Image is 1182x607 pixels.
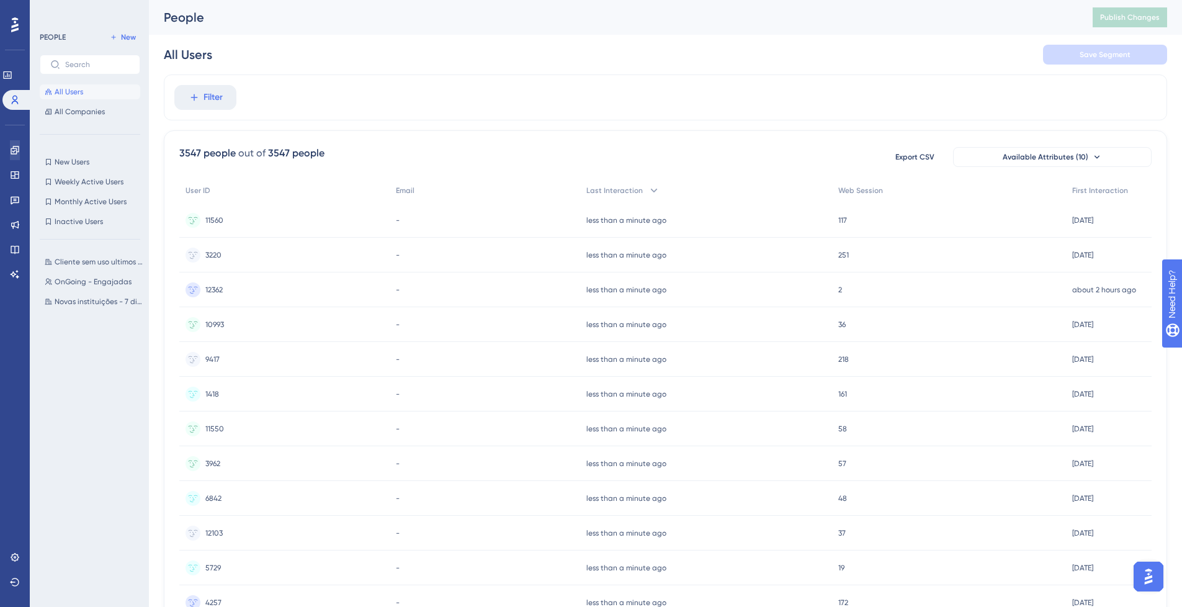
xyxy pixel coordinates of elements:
span: - [396,459,400,469]
div: 3547 people [268,146,325,161]
span: - [396,563,400,573]
time: [DATE] [1072,355,1093,364]
span: User ID [186,186,210,196]
span: 11550 [205,424,224,434]
span: 2 [838,285,842,295]
button: Available Attributes (10) [953,147,1152,167]
span: Inactive Users [55,217,103,227]
span: 12103 [205,528,223,538]
button: OnGoing - Engajadas [40,274,148,289]
span: Weekly Active Users [55,177,123,187]
time: about 2 hours ago [1072,286,1136,294]
time: less than a minute ago [586,320,666,329]
span: 48 [838,493,847,503]
span: 251 [838,250,849,260]
time: less than a minute ago [586,425,666,433]
span: - [396,528,400,538]
span: 57 [838,459,846,469]
time: [DATE] [1072,564,1093,572]
div: All Users [164,46,212,63]
button: All Companies [40,104,140,119]
iframe: UserGuiding AI Assistant Launcher [1130,558,1167,595]
span: 3962 [205,459,220,469]
span: 12362 [205,285,223,295]
time: [DATE] [1072,251,1093,259]
span: Save Segment [1080,50,1131,60]
time: [DATE] [1072,529,1093,537]
button: Filter [174,85,236,110]
time: less than a minute ago [586,216,666,225]
time: less than a minute ago [586,564,666,572]
span: - [396,389,400,399]
span: 1418 [205,389,219,399]
button: All Users [40,84,140,99]
button: Inactive Users [40,214,140,229]
div: 3547 people [179,146,236,161]
button: Publish Changes [1093,7,1167,27]
span: 19 [838,563,844,573]
time: [DATE] [1072,216,1093,225]
time: less than a minute ago [586,390,666,398]
time: less than a minute ago [586,494,666,503]
span: New [121,32,136,42]
div: PEOPLE [40,32,66,42]
span: - [396,215,400,225]
input: Search [65,60,130,69]
span: Export CSV [895,152,934,162]
span: Cliente sem uso ultimos 7 dias [55,257,143,267]
time: less than a minute ago [586,251,666,259]
span: 11560 [205,215,223,225]
time: less than a minute ago [586,355,666,364]
span: Available Attributes (10) [1003,152,1088,162]
span: Filter [204,90,223,105]
span: Last Interaction [586,186,643,196]
span: Publish Changes [1100,12,1160,22]
span: 5729 [205,563,221,573]
span: 36 [838,320,846,330]
button: Cliente sem uso ultimos 7 dias [40,254,148,269]
span: - [396,320,400,330]
span: All Users [55,87,83,97]
button: Monthly Active Users [40,194,140,209]
span: - [396,285,400,295]
time: [DATE] [1072,598,1093,607]
span: 10993 [205,320,224,330]
span: Email [396,186,414,196]
button: Novas instituições - 7 dias [40,294,148,309]
span: First Interaction [1072,186,1128,196]
time: less than a minute ago [586,529,666,537]
time: [DATE] [1072,320,1093,329]
span: 3220 [205,250,222,260]
button: New [105,30,140,45]
button: Weekly Active Users [40,174,140,189]
span: 218 [838,354,849,364]
span: 58 [838,424,847,434]
time: [DATE] [1072,494,1093,503]
span: - [396,424,400,434]
span: - [396,354,400,364]
span: All Companies [55,107,105,117]
span: Monthly Active Users [55,197,127,207]
span: Novas instituições - 7 dias [55,297,143,307]
button: Save Segment [1043,45,1167,65]
span: 161 [838,389,847,399]
time: less than a minute ago [586,286,666,294]
time: [DATE] [1072,390,1093,398]
time: less than a minute ago [586,459,666,468]
button: Export CSV [884,147,946,167]
span: Need Help? [29,3,78,18]
span: New Users [55,157,89,167]
span: OnGoing - Engajadas [55,277,132,287]
span: - [396,250,400,260]
div: People [164,9,1062,26]
span: 37 [838,528,846,538]
span: 9417 [205,354,220,364]
time: [DATE] [1072,459,1093,468]
div: out of [238,146,266,161]
time: [DATE] [1072,425,1093,433]
button: New Users [40,155,140,169]
time: less than a minute ago [586,598,666,607]
span: Web Session [838,186,883,196]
